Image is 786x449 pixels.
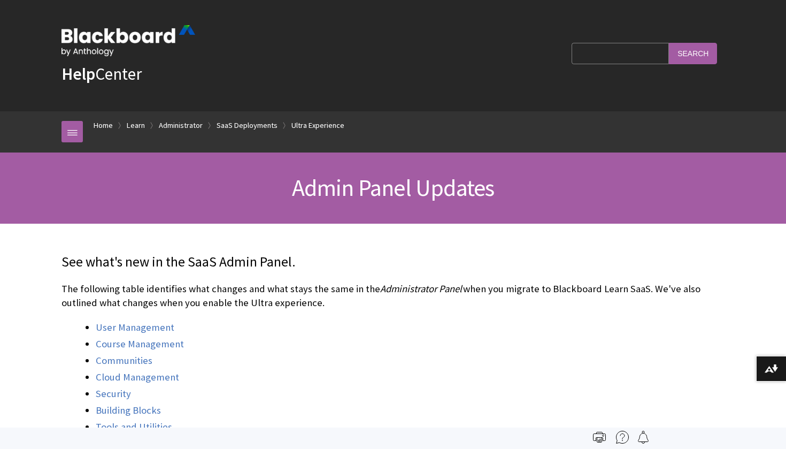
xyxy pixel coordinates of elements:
[96,387,131,400] a: Security
[96,421,172,433] a: Tools and Utilities
[96,404,161,417] a: Building Blocks
[96,371,179,384] a: Cloud Management
[637,431,650,444] img: Follow this page
[593,431,606,444] img: Print
[94,119,113,132] a: Home
[96,338,184,351] a: Course Management
[217,119,278,132] a: SaaS Deployments
[61,282,725,310] p: The following table identifies what changes and what stays the same in the when you migrate to Bl...
[61,63,142,85] a: HelpCenter
[380,283,462,295] span: Administrator Panel
[96,354,152,367] a: Communities
[127,119,145,132] a: Learn
[669,43,717,64] input: Search
[616,431,629,444] img: More help
[61,63,95,85] strong: Help
[61,253,725,272] p: See what's new in the SaaS Admin Panel.
[292,173,495,202] span: Admin Panel Updates
[96,321,174,334] a: User Management
[291,119,344,132] a: Ultra Experience
[159,119,203,132] a: Administrator
[61,25,195,56] img: Blackboard by Anthology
